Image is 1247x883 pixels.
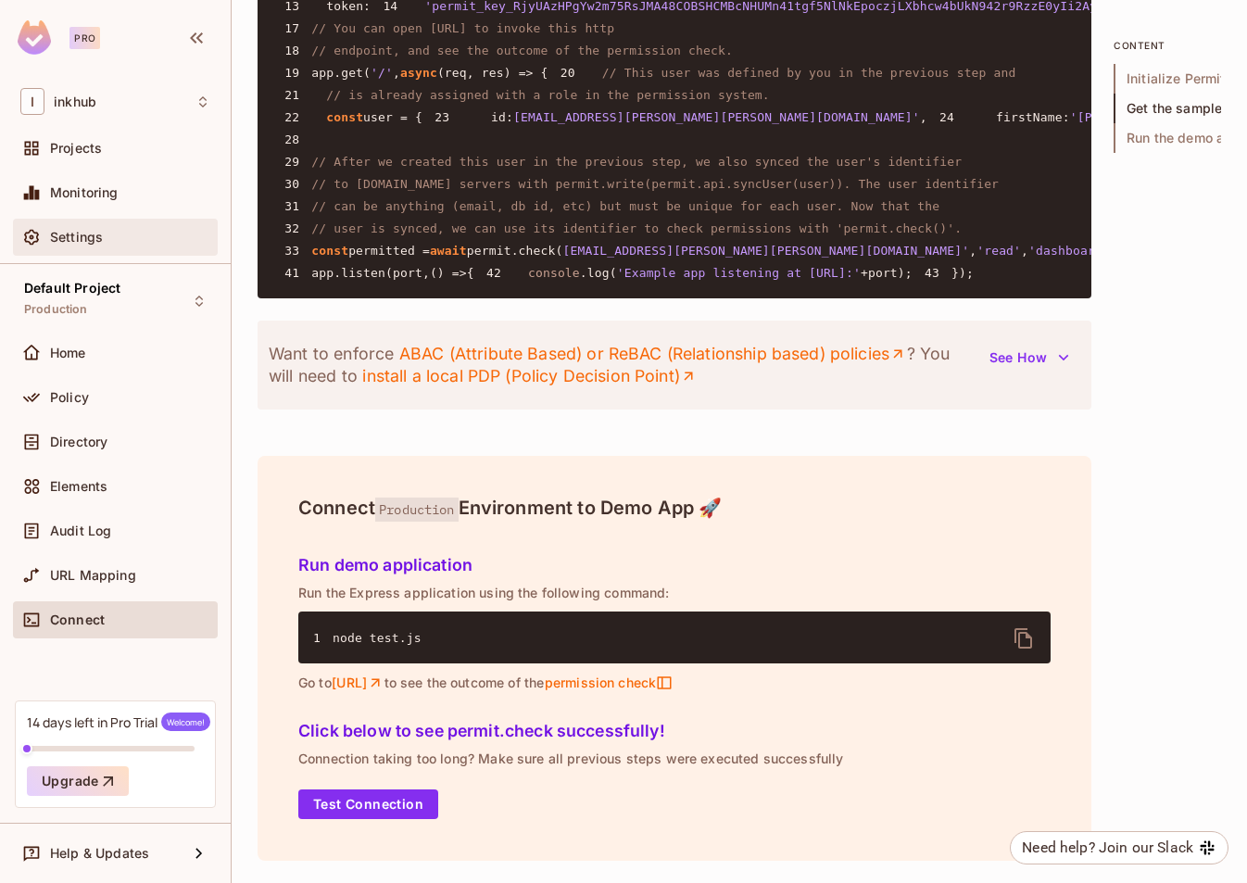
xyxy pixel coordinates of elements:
[18,20,51,55] img: SReyMgAAAABJRU5ErkJggg==
[272,64,311,82] span: 19
[1063,110,1070,124] span: :
[311,177,999,191] span: // to [DOMAIN_NAME] servers with permit.write(permit.api.syncUser(user)). The user identifier
[272,131,311,149] span: 28
[326,110,363,124] span: const
[50,523,111,538] span: Audit Log
[332,675,384,691] a: [URL]
[54,95,96,109] span: Workspace: inkhub
[467,244,563,258] span: permit.check(
[50,435,107,449] span: Directory
[298,497,1051,519] h4: Connect Environment to Demo App 🚀
[298,789,438,819] button: Test Connection
[298,675,1051,691] p: Go to to see the outcome of the
[437,66,548,80] span: (req, res) => {
[311,266,430,280] span: app.listen(port,
[467,266,474,280] span: {
[580,266,617,280] span: .log(
[311,221,962,235] span: // user is synced, we can use its identifier to check permissions with 'permit.check()'.
[27,766,129,796] button: Upgrade
[272,19,311,38] span: 17
[913,264,951,283] span: 43
[50,141,102,156] span: Projects
[311,66,371,80] span: app.get(
[272,42,311,60] span: 18
[1114,38,1221,53] p: content
[298,556,1051,574] h5: Run demo application
[1021,244,1028,258] span: ,
[513,110,920,124] span: [EMAIL_ADDRESS][PERSON_NAME][PERSON_NAME][DOMAIN_NAME]'
[996,110,1063,124] span: firstName
[24,281,120,296] span: Default Project
[50,568,136,583] span: URL Mapping
[333,631,422,645] span: node test.js
[969,244,976,258] span: ,
[161,713,210,731] span: Welcome!
[50,846,149,861] span: Help & Updates
[272,242,311,260] span: 33
[544,675,673,691] span: permission check
[50,346,86,360] span: Home
[548,64,587,82] span: 20
[1028,244,1110,258] span: 'dashboard'
[602,66,1016,80] span: // This user was defined by you in the previous step and
[269,343,978,387] p: Want to enforce ? You will need to
[348,244,430,258] span: permitted =
[371,66,393,80] span: '/'
[313,629,333,648] span: 1
[272,108,311,127] span: 22
[24,302,88,317] span: Production
[311,21,614,35] span: // You can open [URL] to invoke this http
[272,175,311,194] span: 30
[311,44,733,57] span: // endpoint, and see the outcome of the permission check.
[491,110,506,124] span: id
[272,86,311,105] span: 21
[920,110,927,124] span: ,
[375,498,459,522] span: Production
[927,108,966,127] span: 24
[430,244,467,258] span: await
[272,220,311,238] span: 32
[393,66,400,80] span: ,
[1070,110,1181,124] span: '[PERSON_NAME]'
[298,586,1051,600] p: Run the Express application using the following command:
[50,185,119,200] span: Monitoring
[27,713,210,731] div: 14 days left in Pro Trial
[326,88,770,102] span: // is already assigned with a role in the permission system.
[272,197,311,216] span: 31
[363,110,422,124] span: user = {
[272,264,311,283] span: 41
[362,365,697,387] a: install a local PDP (Policy Decision Point)
[298,722,1051,740] h5: Click below to see permit.check successfully!
[506,110,513,124] span: :
[562,244,969,258] span: [EMAIL_ADDRESS][PERSON_NAME][PERSON_NAME][DOMAIN_NAME]'
[976,244,1021,258] span: 'read'
[50,390,89,405] span: Policy
[398,343,906,365] a: ABAC (Attribute Based) or ReBAC (Relationship based) policies
[311,155,962,169] span: // After we created this user in the previous step, we also synced the user's identifier
[50,479,107,494] span: Elements
[861,266,913,280] span: +port);
[69,27,100,49] div: Pro
[474,264,513,283] span: 42
[311,244,348,258] span: const
[20,88,44,115] span: I
[528,266,580,280] span: console
[1022,837,1193,859] div: Need help? Join our Slack
[617,266,861,280] span: 'Example app listening at [URL]:'
[50,230,103,245] span: Settings
[50,612,105,627] span: Connect
[978,343,1080,372] button: See How
[430,266,467,280] span: () =>
[311,199,939,213] span: // can be anything (email, db id, etc) but must be unique for each user. Now that the
[272,153,311,171] span: 29
[422,108,461,127] span: 23
[1001,616,1046,661] button: delete
[298,751,1051,766] p: Connection taking too long? Make sure all previous steps were executed successfully
[400,66,437,80] span: async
